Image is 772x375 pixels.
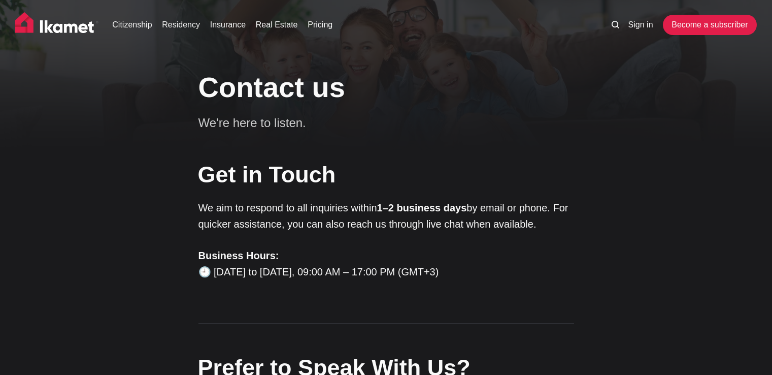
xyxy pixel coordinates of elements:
[210,19,246,31] a: Insurance
[377,202,467,213] strong: 1–2 business days
[198,70,574,104] h1: Contact us
[256,19,298,31] a: Real Estate
[162,19,200,31] a: Residency
[198,247,574,280] p: 🕘 [DATE] to [DATE], 09:00 AM – 17:00 PM (GMT+3)
[663,15,756,35] a: Become a subscriber
[308,19,332,31] a: Pricing
[112,19,152,31] a: Citizenship
[198,159,574,191] h2: Get in Touch
[198,250,279,261] strong: Business Hours:
[198,114,554,132] p: We're here to listen.
[628,19,653,31] a: Sign in
[15,12,98,38] img: Ikamet home
[198,200,574,232] p: We aim to respond to all inquiries within by email or phone. For quicker assistance, you can also...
